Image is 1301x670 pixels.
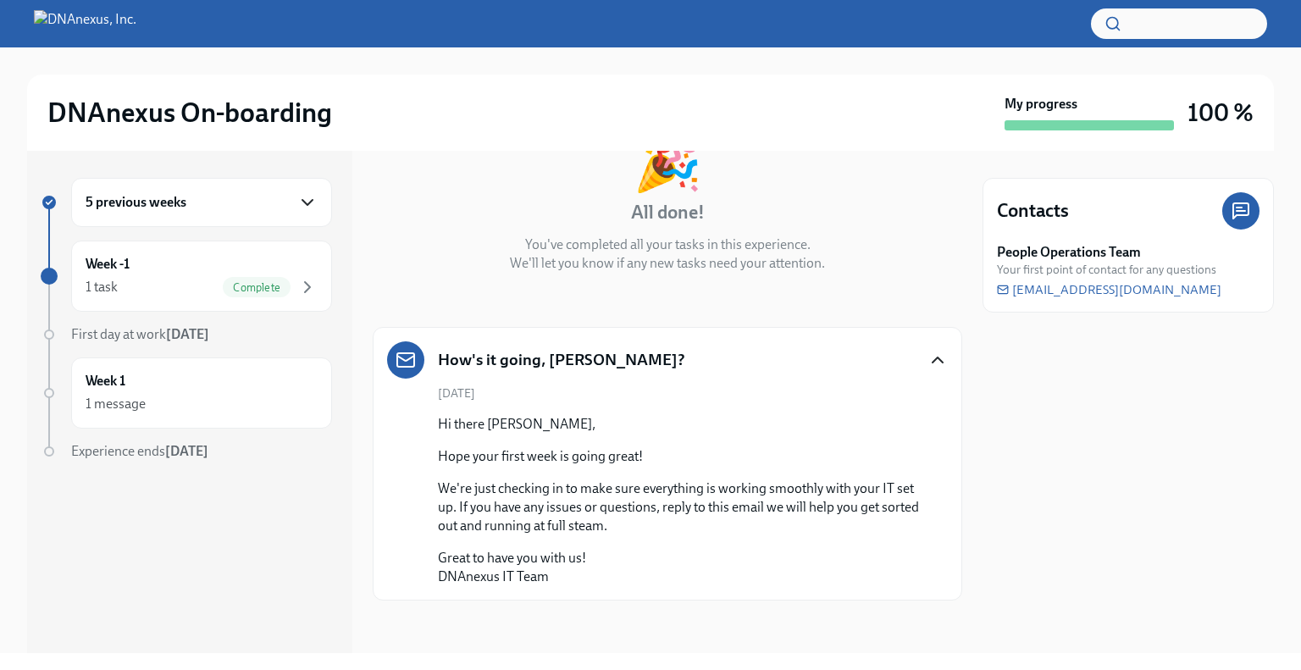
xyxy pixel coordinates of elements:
h5: How's it going, [PERSON_NAME]? [438,349,685,371]
strong: People Operations Team [997,243,1141,262]
a: [EMAIL_ADDRESS][DOMAIN_NAME] [997,281,1221,298]
h4: Contacts [997,198,1069,224]
span: Your first point of contact for any questions [997,262,1216,278]
div: 🎉 [633,134,702,190]
p: Great to have you with us! DNAnexus IT Team [438,549,921,586]
div: 1 task [86,278,118,296]
p: You've completed all your tasks in this experience. [525,235,811,254]
p: Hi there [PERSON_NAME], [438,415,921,434]
span: [DATE] [438,385,475,401]
h6: Week 1 [86,372,125,390]
img: DNAnexus, Inc. [34,10,136,37]
strong: [DATE] [165,443,208,459]
a: Week 11 message [41,357,332,429]
h6: Week -1 [86,255,130,274]
h3: 100 % [1188,97,1254,128]
p: We're just checking in to make sure everything is working smoothly with your IT set up. If you ha... [438,479,921,535]
strong: [DATE] [166,326,209,342]
h6: 5 previous weeks [86,193,186,212]
p: We'll let you know if any new tasks need your attention. [510,254,825,273]
a: Week -11 taskComplete [41,241,332,312]
div: 1 message [86,395,146,413]
strong: My progress [1005,95,1077,114]
p: Hope your first week is going great! [438,447,921,466]
h4: All done! [631,200,705,225]
h2: DNAnexus On-boarding [47,96,332,130]
span: First day at work [71,326,209,342]
div: 5 previous weeks [71,178,332,227]
span: Complete [223,281,291,294]
span: Experience ends [71,443,208,459]
a: First day at work[DATE] [41,325,332,344]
